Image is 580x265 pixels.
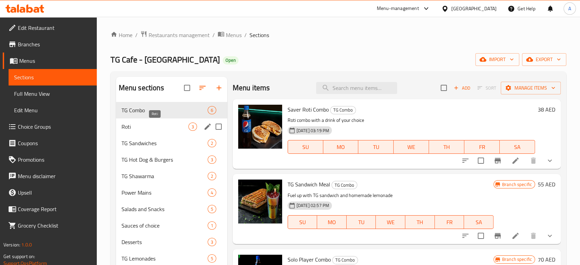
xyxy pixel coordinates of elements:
[288,215,317,229] button: SU
[208,140,216,147] span: 2
[3,184,97,201] a: Upsell
[435,215,464,229] button: FR
[464,140,500,154] button: FR
[208,222,216,229] span: 1
[405,215,435,229] button: TH
[14,73,91,81] span: Sections
[223,57,239,63] span: Open
[467,217,491,227] span: SA
[208,221,216,230] div: items
[208,206,216,212] span: 5
[379,217,403,227] span: WE
[502,142,532,152] span: SA
[474,153,488,168] span: Select to update
[121,205,208,213] span: Salads and Snacks
[288,254,331,265] span: Solo Player Combo
[121,238,208,246] div: Desserts
[121,139,208,147] div: TG Sandwiches
[208,238,216,246] div: items
[506,84,555,92] span: Manage items
[473,83,501,93] span: Select section first
[330,106,356,114] div: TG Combo
[464,215,494,229] button: SA
[116,201,227,217] div: Salads and Snacks5
[546,157,554,165] svg: Show Choices
[3,168,97,184] a: Menu disclaimer
[475,53,519,66] button: import
[135,31,138,39] li: /
[474,229,488,243] span: Select to update
[457,228,474,244] button: sort-choices
[9,85,97,102] a: Full Menu View
[208,255,216,262] span: 5
[116,135,227,151] div: TG Sandwiches2
[244,31,247,39] li: /
[140,31,210,39] a: Restaurants management
[525,152,542,169] button: delete
[208,139,216,147] div: items
[9,69,97,85] a: Sections
[568,5,571,12] span: A
[288,191,494,200] p: Fuel up with TG sandwich and homemade lemonade
[438,217,462,227] span: FR
[116,184,227,201] div: Power Mains4
[511,232,520,240] a: Edit menu item
[18,139,91,147] span: Coupons
[121,172,208,180] span: TG Shawarma
[527,55,561,64] span: export
[525,228,542,244] button: delete
[288,179,330,189] span: TG Sandwich Meal
[499,181,535,188] span: Branch specific
[3,151,97,168] a: Promotions
[188,123,197,131] div: items
[3,201,97,217] a: Coverage Report
[121,254,208,263] span: TG Lemonades
[111,31,132,39] a: Home
[332,256,358,264] div: TG Combo
[457,152,474,169] button: sort-choices
[3,53,97,69] a: Menus
[116,234,227,250] div: Desserts3
[111,52,220,67] span: TG Cafe - [GEOGRAPHIC_DATA]
[546,232,554,240] svg: Show Choices
[19,57,91,65] span: Menus
[208,189,216,196] span: 4
[376,215,405,229] button: WE
[394,140,429,154] button: WE
[451,83,473,93] span: Add item
[119,83,164,93] h2: Menu sections
[226,31,242,39] span: Menus
[432,142,462,152] span: TH
[358,140,394,154] button: TU
[408,217,432,227] span: TH
[3,217,97,234] a: Grocery Checklist
[18,172,91,180] span: Menu disclaimer
[317,215,347,229] button: MO
[316,82,397,94] input: search
[361,142,391,152] span: TU
[121,221,208,230] span: Sauces of choice
[499,256,535,263] span: Branch specific
[121,106,208,114] span: TG Combo
[333,256,358,264] span: TG Combo
[3,240,20,249] span: Version:
[223,56,239,65] div: Open
[332,181,357,189] div: TG Combo
[208,172,216,180] div: items
[18,221,91,230] span: Grocery Checklist
[18,188,91,197] span: Upsell
[288,140,323,154] button: SU
[542,152,558,169] button: show more
[18,40,91,48] span: Branches
[208,239,216,245] span: 3
[511,157,520,165] a: Edit menu item
[288,104,329,115] span: Saver Roti Combo
[116,102,227,118] div: TG Combo6
[3,20,97,36] a: Edit Restaurant
[21,240,32,249] span: 1.0.0
[250,31,269,39] span: Sections
[288,116,535,125] p: Roti combo with a drink of your choice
